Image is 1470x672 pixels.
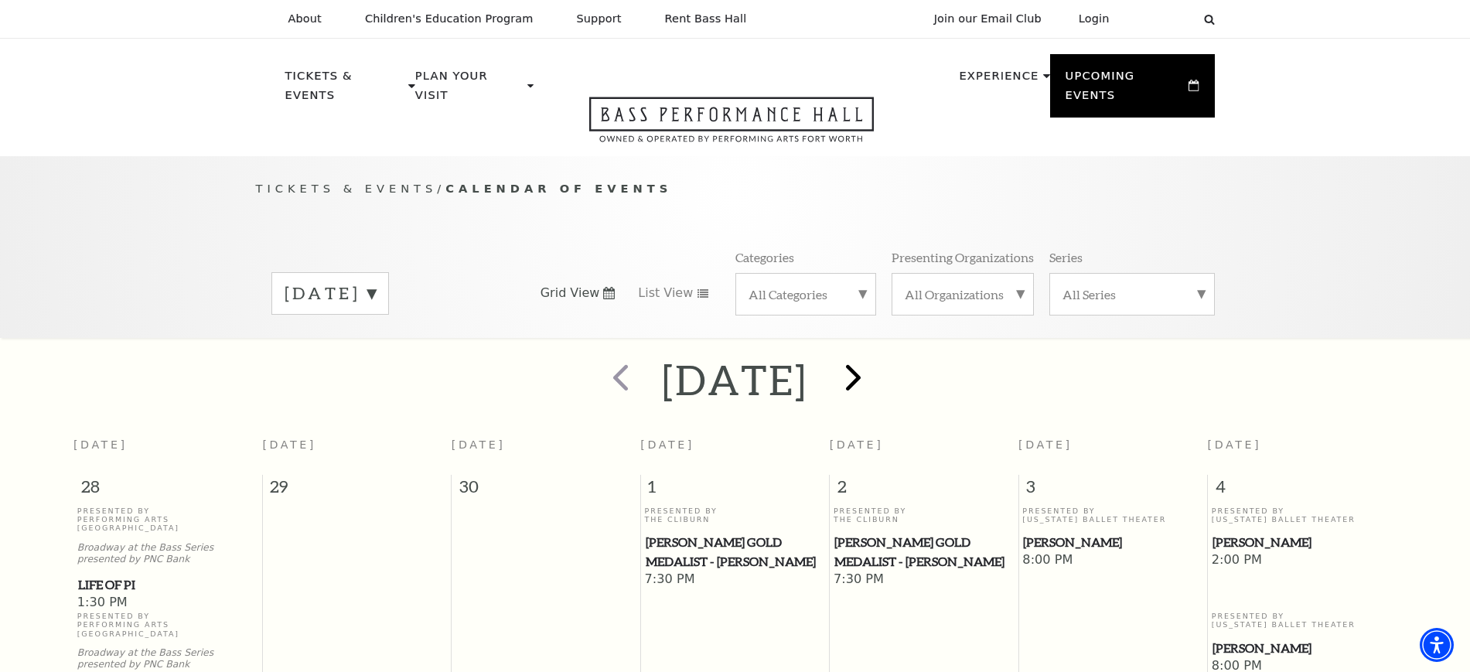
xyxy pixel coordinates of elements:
p: Presented By [US_STATE] Ballet Theater [1212,507,1393,524]
span: 4 [1208,475,1397,506]
span: List View [638,285,693,302]
a: Cliburn Gold Medalist - Aristo Sham [645,533,826,571]
p: Categories [735,249,794,265]
span: [DATE] [262,438,316,451]
p: Support [577,12,622,26]
p: Experience [959,67,1039,94]
span: Calendar of Events [445,182,672,195]
span: 1:30 PM [77,595,258,612]
h2: [DATE] [662,355,808,404]
p: Upcoming Events [1066,67,1185,114]
span: Tickets & Events [256,182,438,195]
button: prev [591,353,647,408]
p: Children's Education Program [365,12,534,26]
a: Peter Pan [1212,639,1393,658]
button: next [823,353,879,408]
a: Peter Pan [1212,533,1393,552]
p: Presented By Performing Arts [GEOGRAPHIC_DATA] [77,507,258,533]
span: [PERSON_NAME] Gold Medalist - [PERSON_NAME] [834,533,1014,571]
span: [DATE] [640,438,694,451]
p: Presented By The Cliburn [645,507,826,524]
p: Presented By Performing Arts [GEOGRAPHIC_DATA] [77,612,258,638]
span: 7:30 PM [645,571,826,588]
span: [PERSON_NAME] [1212,639,1392,658]
label: [DATE] [285,281,376,305]
span: 30 [452,475,640,506]
span: Life of Pi [78,575,258,595]
p: Plan Your Visit [415,67,524,114]
label: All Organizations [905,286,1021,302]
p: / [256,179,1215,199]
div: Accessibility Menu [1420,628,1454,662]
p: Presented By The Cliburn [834,507,1015,524]
span: [PERSON_NAME] [1212,533,1392,552]
a: Open this option [534,97,929,156]
a: Cliburn Gold Medalist - Aristo Sham [834,533,1015,571]
p: Broadway at the Bass Series presented by PNC Bank [77,647,258,670]
span: [DATE] [73,438,128,451]
span: [PERSON_NAME] [1023,533,1202,552]
span: 8:00 PM [1022,552,1203,569]
span: 2:00 PM [1212,552,1393,569]
span: Grid View [541,285,600,302]
span: 7:30 PM [834,571,1015,588]
p: Rent Bass Hall [665,12,747,26]
a: Peter Pan [1022,533,1203,552]
a: Life of Pi [77,575,258,595]
p: Tickets & Events [285,67,405,114]
span: [DATE] [452,438,506,451]
span: 1 [641,475,829,506]
label: All Categories [749,286,863,302]
p: Presented By [US_STATE] Ballet Theater [1022,507,1203,524]
span: 28 [73,475,262,506]
p: Broadway at the Bass Series presented by PNC Bank [77,542,258,565]
span: [DATE] [1208,438,1262,451]
label: All Series [1062,286,1202,302]
span: [DATE] [1018,438,1073,451]
select: Select: [1134,12,1189,26]
span: 29 [263,475,451,506]
span: [DATE] [830,438,884,451]
span: [PERSON_NAME] Gold Medalist - [PERSON_NAME] [646,533,825,571]
span: 3 [1019,475,1207,506]
p: Presented By [US_STATE] Ballet Theater [1212,612,1393,629]
span: 2 [830,475,1018,506]
p: About [288,12,322,26]
p: Series [1049,249,1083,265]
p: Presenting Organizations [892,249,1034,265]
